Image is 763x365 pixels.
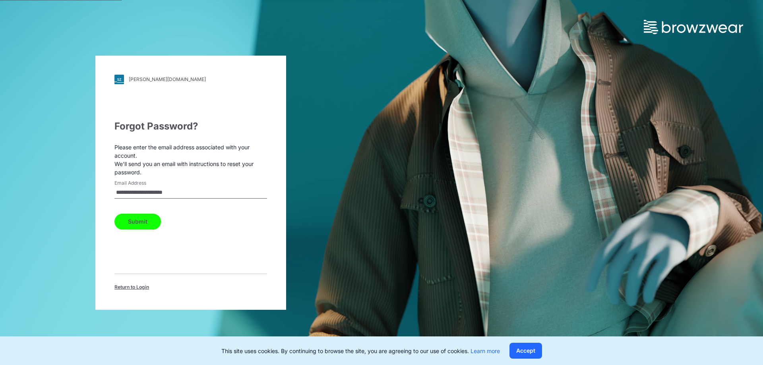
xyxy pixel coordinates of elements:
p: This site uses cookies. By continuing to browse the site, you are agreeing to our use of cookies. [221,347,500,355]
label: Email Address [114,180,170,187]
a: [PERSON_NAME][DOMAIN_NAME] [114,75,267,84]
button: Accept [509,343,542,359]
div: [PERSON_NAME][DOMAIN_NAME] [129,76,206,82]
img: svg+xml;base64,PHN2ZyB3aWR0aD0iMjgiIGhlaWdodD0iMjgiIHZpZXdCb3g9IjAgMCAyOCAyOCIgZmlsbD0ibm9uZSIgeG... [114,75,124,84]
div: Forgot Password? [114,119,267,133]
p: Please enter the email address associated with your account. We'll send you an email with instruc... [114,143,267,176]
img: browzwear-logo.73288ffb.svg [644,20,743,34]
a: Learn more [471,348,500,354]
span: Return to Login [114,284,149,291]
button: Submit [114,214,161,230]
